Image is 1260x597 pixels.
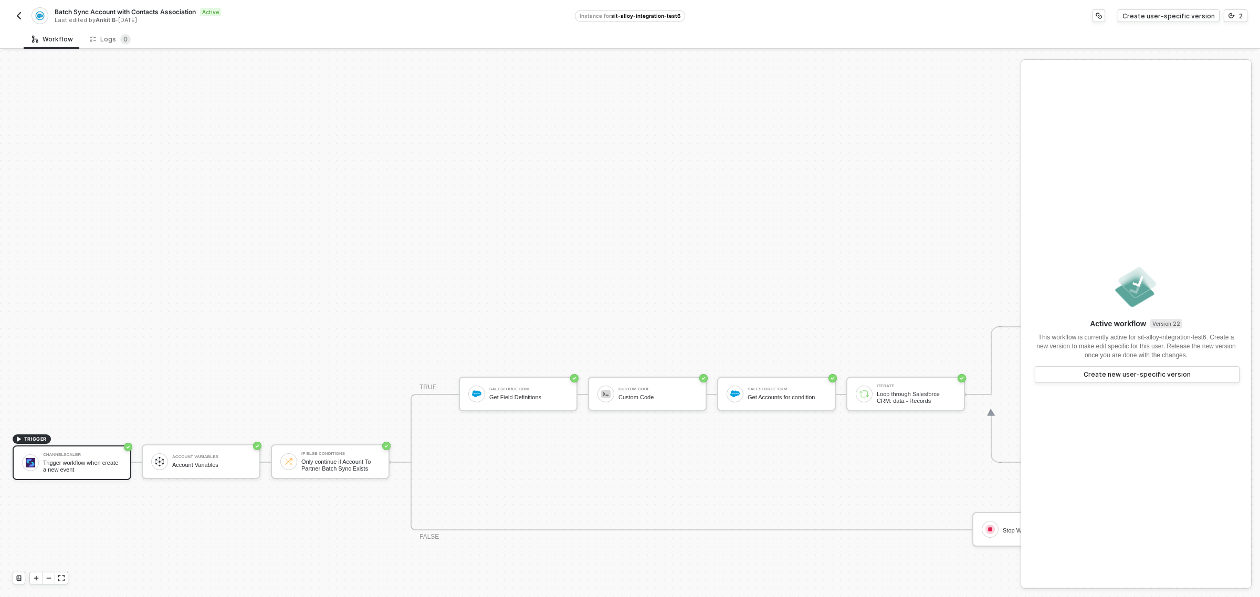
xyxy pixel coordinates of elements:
[748,387,826,391] div: Salesforce CRM
[1239,12,1243,20] div: 2
[1113,264,1159,310] img: empty-state-released
[570,374,579,382] span: icon-success-page
[699,374,708,382] span: icon-success-page
[1224,9,1247,22] button: 2
[472,389,481,399] img: icon
[200,8,221,16] span: Active
[877,384,955,388] div: Iterate
[58,575,65,581] span: icon-expand
[172,462,251,468] div: Account Variables
[155,457,164,466] img: icon
[32,35,73,44] div: Workflow
[26,458,35,467] img: icon
[124,443,132,451] span: icon-success-page
[1122,12,1215,20] div: Create user-specific version
[43,460,122,473] div: Trigger workflow when create a new event
[748,394,826,401] div: Get Accounts for condition
[1228,13,1235,19] span: icon-versioning
[90,34,131,45] div: Logs
[1118,9,1220,22] button: Create user-specific version
[1150,319,1182,328] sup: Version 22
[96,16,115,24] span: Ankit B
[489,387,568,391] div: Salesforce CRM
[828,374,837,382] span: icon-success-page
[55,16,574,24] div: Last edited by - [DATE]
[601,389,611,399] img: icon
[1034,333,1238,360] div: This workflow is currently active for sit-alloy-integration-test6. Create a new version to make e...
[877,391,955,404] div: Loop through Salesforce CRM: data - Records
[419,382,437,392] div: TRUE
[419,532,439,542] div: FALSE
[13,9,25,22] button: back
[611,13,680,19] span: sit-alloy-integration-test6
[43,453,122,457] div: Channelscaler
[35,11,44,20] img: integration-icon
[15,12,23,20] img: back
[489,394,568,401] div: Get Field Definitions
[1090,318,1182,329] div: Active workflow
[1003,527,1081,534] div: Stop Workflow
[284,457,293,466] img: icon
[618,394,697,401] div: Custom Code
[382,442,391,450] span: icon-success-page
[618,387,697,391] div: Custom Code
[958,374,966,382] span: icon-success-page
[301,459,380,472] div: Only continue if Account To Partner Batch Sync Exists
[253,442,261,450] span: icon-success-page
[24,435,47,443] span: TRIGGER
[33,575,39,581] span: icon-play
[172,455,251,459] div: Account Variables
[55,7,196,16] span: Batch Sync Account with Contacts Association
[46,575,52,581] span: icon-minus
[301,452,380,456] div: If-Else Conditions
[580,13,611,19] span: Instance for
[16,436,22,442] span: icon-play
[730,389,740,399] img: icon
[1084,370,1191,379] div: Create new user-specific version
[985,525,995,534] img: icon
[1035,366,1240,383] button: Create new user-specific version
[120,34,131,45] sup: 0
[859,389,869,399] img: icon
